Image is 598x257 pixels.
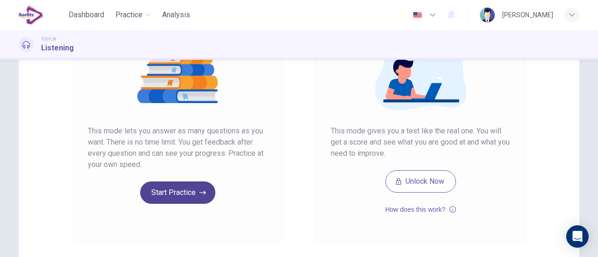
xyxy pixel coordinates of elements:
img: EduSynch logo [19,6,43,24]
div: [PERSON_NAME] [502,9,553,21]
h1: Listening [41,42,74,54]
div: Open Intercom Messenger [566,225,589,248]
img: Profile picture [480,7,495,22]
span: This mode lets you answer as many questions as you want. There is no time limit. You get feedback... [88,125,267,170]
span: This mode gives you a test like the real one. You will get a score and see what you are good at a... [331,125,510,159]
button: Analysis [158,7,194,23]
span: Dashboard [69,9,104,21]
img: en [412,12,423,19]
button: Unlock Now [385,170,456,193]
a: EduSynch logo [19,6,65,24]
button: Practice [112,7,155,23]
button: Dashboard [65,7,108,23]
span: Analysis [162,9,190,21]
span: Practice [115,9,142,21]
button: Start Practice [140,181,215,204]
span: TOEFL® [41,36,56,42]
button: How does this work? [385,204,456,215]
